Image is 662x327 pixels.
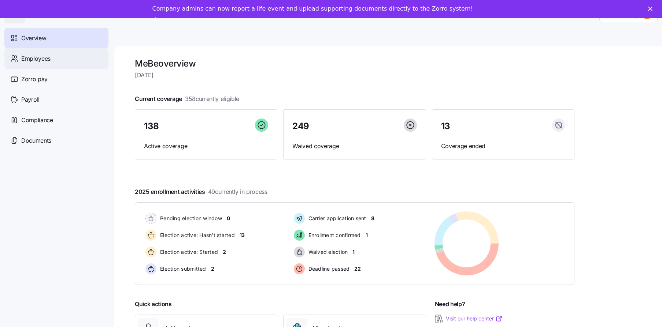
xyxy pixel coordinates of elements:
span: Election active: Started [158,248,218,256]
span: 0 [227,215,230,222]
span: 22 [354,265,360,272]
span: 2 [211,265,214,272]
span: 1 [366,232,368,239]
span: Overview [21,34,46,43]
a: Documents [4,130,108,151]
span: Deadline passed [306,265,350,272]
span: Current coverage [135,94,239,104]
a: Visit our help center [446,315,503,322]
span: 13 [441,122,450,131]
span: Payroll [21,95,40,104]
a: Take a tour [152,17,198,25]
span: Election active: Hasn't started [158,232,235,239]
span: [DATE] [135,71,574,80]
span: Active coverage [144,142,268,151]
span: 13 [240,232,245,239]
span: Documents [21,136,51,145]
span: Compliance [21,116,53,125]
a: Compliance [4,110,108,130]
span: Carrier application sent [306,215,366,222]
h1: MeBe overview [135,58,574,69]
span: 8 [371,215,374,222]
span: 2025 enrollment activities [135,187,267,196]
span: Election submitted [158,265,206,272]
span: Employees [21,54,51,63]
span: 2 [223,248,226,256]
span: Coverage ended [441,142,565,151]
span: 358 currently eligible [185,94,239,104]
span: Zorro pay [21,75,48,84]
span: 1 [352,248,355,256]
div: Close [648,7,655,11]
a: Zorro pay [4,69,108,89]
span: Pending election window [158,215,222,222]
span: 49 currently in process [208,187,267,196]
span: 138 [144,122,159,131]
span: Need help? [435,300,465,309]
span: 249 [292,122,309,131]
span: Waived election [306,248,348,256]
span: Quick actions [135,300,172,309]
span: Enrollment confirmed [306,232,361,239]
a: Employees [4,48,108,69]
span: Waived coverage [292,142,417,151]
div: Company admins can now report a life event and upload supporting documents directly to the Zorro ... [152,5,473,12]
a: Overview [4,28,108,48]
a: Payroll [4,89,108,110]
